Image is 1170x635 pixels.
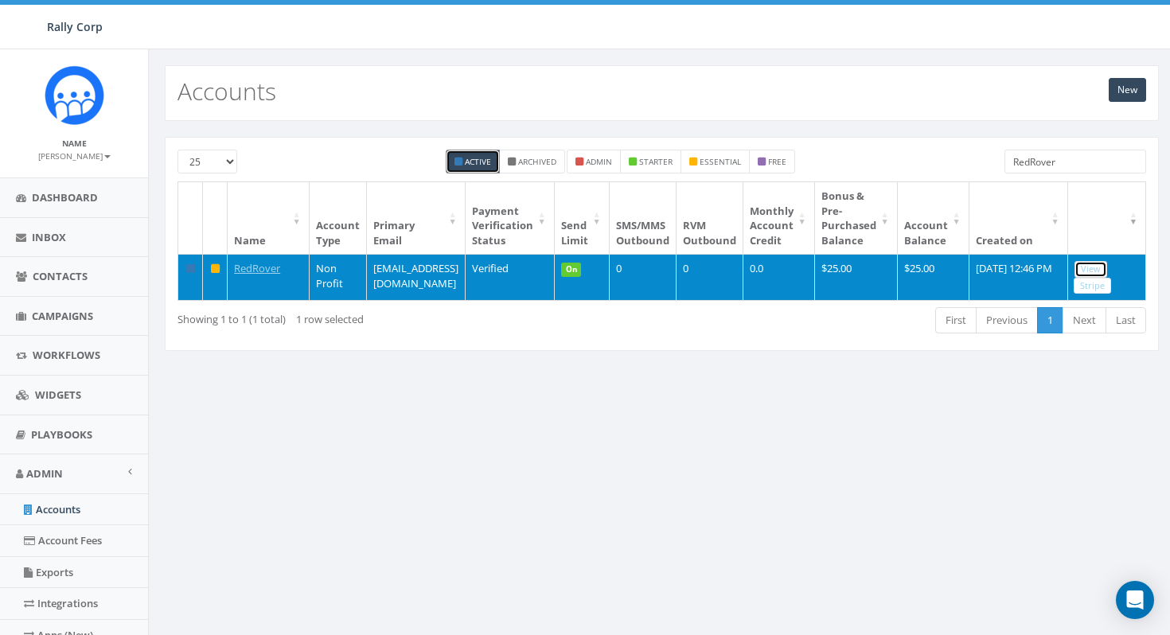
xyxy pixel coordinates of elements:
span: On [561,263,582,277]
td: $25.00 [898,254,969,300]
a: 1 [1037,307,1063,333]
span: Inbox [32,230,66,244]
span: Admin [26,466,63,481]
th: Send Limit: activate to sort column ascending [555,182,610,254]
h2: Accounts [177,78,276,104]
td: 0 [677,254,743,300]
th: Created on: activate to sort column ascending [969,182,1068,254]
td: $25.00 [815,254,898,300]
small: Active [465,156,491,167]
th: RVM Outbound [677,182,743,254]
a: Last [1106,307,1146,333]
th: Monthly Account Credit: activate to sort column ascending [743,182,815,254]
span: Dashboard [32,190,98,205]
small: free [768,156,786,167]
th: SMS/MMS Outbound [610,182,677,254]
img: Icon_1.png [45,65,104,125]
a: New [1109,78,1146,102]
span: Contacts [33,269,88,283]
a: RedRover [234,261,280,275]
span: Playbooks [31,427,92,442]
a: [PERSON_NAME] [38,148,111,162]
small: [PERSON_NAME] [38,150,111,162]
td: [EMAIL_ADDRESS][DOMAIN_NAME] [367,254,466,300]
th: Primary Email : activate to sort column ascending [367,182,466,254]
span: Workflows [33,348,100,362]
small: starter [639,156,673,167]
td: Verified [466,254,555,300]
span: Widgets [35,388,81,402]
div: Open Intercom Messenger [1116,581,1154,619]
th: Name: activate to sort column ascending [228,182,310,254]
a: First [935,307,977,333]
a: Stripe [1074,278,1111,294]
a: View [1074,261,1107,278]
small: Archived [518,156,556,167]
td: [DATE] 12:46 PM [969,254,1068,300]
span: Campaigns [32,309,93,323]
small: admin [586,156,612,167]
th: Payment Verification Status : activate to sort column ascending [466,182,555,254]
span: Rally Corp [47,19,103,34]
td: 0 [610,254,677,300]
input: Type to search [1004,150,1146,173]
td: 0.0 [743,254,815,300]
small: Name [62,138,87,149]
th: Account Balance: activate to sort column ascending [898,182,969,254]
a: Next [1063,307,1106,333]
span: 1 row selected [296,312,364,326]
th: Account Type [310,182,367,254]
a: Previous [976,307,1038,333]
small: essential [700,156,741,167]
th: Bonus &amp; Pre-Purchased Balance: activate to sort column ascending [815,182,898,254]
td: Non Profit [310,254,367,300]
div: Showing 1 to 1 (1 total) [177,306,567,327]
